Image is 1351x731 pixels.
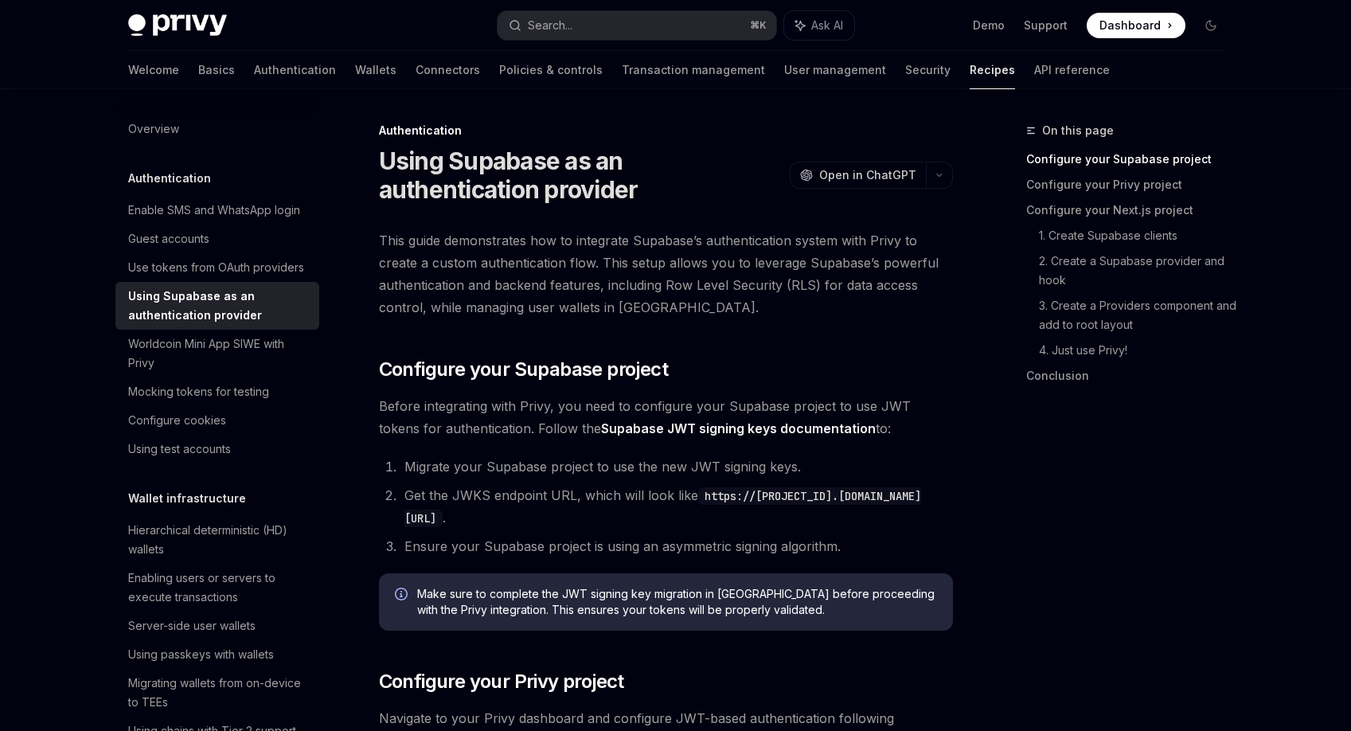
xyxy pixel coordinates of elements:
a: Using test accounts [115,435,319,463]
a: Welcome [128,51,179,89]
div: Configure cookies [128,411,226,430]
a: Configure cookies [115,406,319,435]
a: Demo [973,18,1005,33]
span: ⌘ K [750,19,767,32]
a: Use tokens from OAuth providers [115,253,319,282]
div: Search... [528,16,572,35]
div: Mocking tokens for testing [128,382,269,401]
a: 2. Create a Supabase provider and hook [1039,248,1236,293]
div: Using passkeys with wallets [128,645,274,664]
a: Hierarchical deterministic (HD) wallets [115,516,319,564]
div: Guest accounts [128,229,209,248]
div: Authentication [379,123,953,139]
div: Enable SMS and WhatsApp login [128,201,300,220]
a: Security [905,51,951,89]
a: Supabase JWT signing keys documentation [601,420,876,437]
a: Policies & controls [499,51,603,89]
span: Configure your Privy project [379,669,624,694]
a: Migrating wallets from on-device to TEEs [115,669,319,717]
li: Get the JWKS endpoint URL, which will look like . [400,484,953,529]
svg: Info [395,588,411,604]
a: Using Supabase as an authentication provider [115,282,319,330]
a: Guest accounts [115,225,319,253]
div: Migrating wallets from on-device to TEEs [128,674,310,712]
button: Search...⌘K [498,11,776,40]
div: Using Supabase as an authentication provider [128,287,310,325]
span: Dashboard [1099,18,1161,33]
span: Before integrating with Privy, you need to configure your Supabase project to use JWT tokens for ... [379,395,953,440]
button: Ask AI [784,11,854,40]
img: dark logo [128,14,227,37]
a: Worldcoin Mini App SIWE with Privy [115,330,319,377]
a: Authentication [254,51,336,89]
div: Use tokens from OAuth providers [128,258,304,277]
div: Worldcoin Mini App SIWE with Privy [128,334,310,373]
a: Configure your Supabase project [1026,147,1236,172]
a: Conclusion [1026,363,1236,389]
a: Server-side user wallets [115,612,319,640]
a: Connectors [416,51,480,89]
span: This guide demonstrates how to integrate Supabase’s authentication system with Privy to create a ... [379,229,953,319]
a: Overview [115,115,319,143]
div: Using test accounts [128,440,231,459]
div: Server-side user wallets [128,616,256,635]
a: User management [784,51,886,89]
a: 1. Create Supabase clients [1039,223,1236,248]
div: Hierarchical deterministic (HD) wallets [128,521,310,559]
button: Toggle dark mode [1198,13,1224,38]
span: Ask AI [811,18,843,33]
a: Dashboard [1087,13,1185,38]
span: On this page [1042,121,1114,140]
a: Recipes [970,51,1015,89]
a: API reference [1034,51,1110,89]
a: Wallets [355,51,396,89]
div: Overview [128,119,179,139]
a: Enable SMS and WhatsApp login [115,196,319,225]
h1: Using Supabase as an authentication provider [379,147,783,204]
span: Make sure to complete the JWT signing key migration in [GEOGRAPHIC_DATA] before proceeding with t... [417,586,937,618]
a: 3. Create a Providers component and add to root layout [1039,293,1236,338]
a: Mocking tokens for testing [115,377,319,406]
a: Enabling users or servers to execute transactions [115,564,319,612]
li: Migrate your Supabase project to use the new JWT signing keys. [400,455,953,478]
a: 4. Just use Privy! [1039,338,1236,363]
a: Basics [198,51,235,89]
h5: Wallet infrastructure [128,489,246,508]
a: Transaction management [622,51,765,89]
div: Enabling users or servers to execute transactions [128,569,310,607]
span: Configure your Supabase project [379,357,668,382]
button: Open in ChatGPT [790,162,926,189]
a: Support [1024,18,1068,33]
h5: Authentication [128,169,211,188]
a: Configure your Privy project [1026,172,1236,197]
li: Ensure your Supabase project is using an asymmetric signing algorithm. [400,535,953,557]
a: Configure your Next.js project [1026,197,1236,223]
span: Open in ChatGPT [819,167,916,183]
a: Using passkeys with wallets [115,640,319,669]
